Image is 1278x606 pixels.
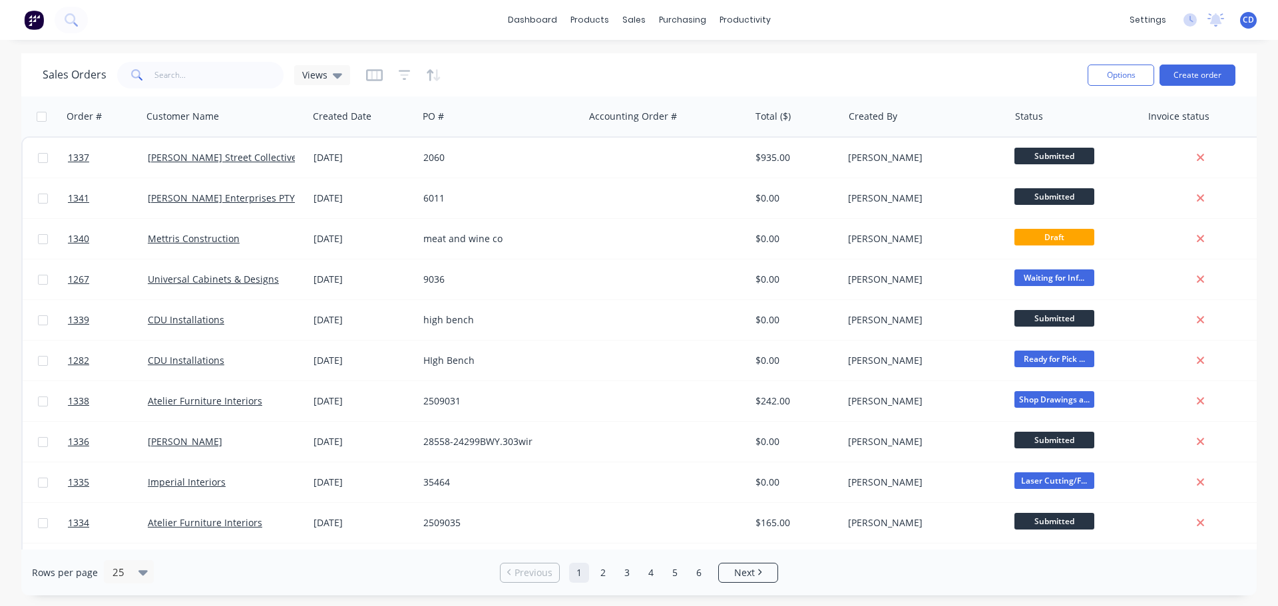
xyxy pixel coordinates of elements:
a: CDU Installations [148,354,224,367]
span: Shop Drawings a... [1014,391,1094,408]
a: Page 6 [689,563,709,583]
input: Search... [154,62,284,88]
div: [PERSON_NAME] [848,354,996,367]
div: meat and wine co [423,232,571,245]
div: [PERSON_NAME] [848,516,996,530]
div: [PERSON_NAME] [848,476,996,489]
button: Create order [1160,65,1235,86]
a: Page 2 [593,563,613,583]
div: Order # [67,110,102,123]
a: Page 5 [665,563,685,583]
span: Laser Cutting/F... [1014,472,1094,489]
span: Submitted [1014,310,1094,327]
div: [PERSON_NAME] [848,273,996,286]
h1: Sales Orders [43,69,106,81]
div: products [564,10,616,30]
div: Status [1015,110,1043,123]
div: $242.00 [755,394,833,408]
a: 1334 [68,503,148,543]
a: Next page [719,566,777,579]
a: 1340 [68,219,148,259]
a: 1337 [68,138,148,178]
div: settings [1123,10,1173,30]
div: Created By [849,110,897,123]
div: [DATE] [314,232,413,245]
a: 1329 [68,543,148,583]
img: Factory [24,10,44,30]
a: 1341 [68,178,148,218]
a: Universal Cabinets & Designs [148,273,279,285]
a: Imperial Interiors [148,476,226,488]
div: [PERSON_NAME] [848,232,996,245]
div: [DATE] [314,313,413,327]
div: $0.00 [755,354,833,367]
div: [DATE] [314,273,413,286]
a: 1338 [68,381,148,421]
span: Submitted [1014,432,1094,448]
div: [PERSON_NAME] [848,313,996,327]
span: 1267 [68,273,89,286]
span: Draft [1014,229,1094,245]
a: CDU Installations [148,313,224,326]
span: Submitted [1014,188,1094,205]
a: Atelier Furniture Interiors [148,394,262,407]
span: Submitted [1014,148,1094,164]
span: Views [302,68,327,82]
div: [PERSON_NAME] [848,151,996,164]
a: dashboard [501,10,564,30]
div: [DATE] [314,394,413,408]
div: $935.00 [755,151,833,164]
div: sales [616,10,652,30]
span: Waiting for Inf... [1014,269,1094,286]
a: [PERSON_NAME] Enterprises PTY LTD [148,192,314,204]
div: 6011 [423,192,571,205]
span: Ready for Pick ... [1014,351,1094,367]
span: 1336 [68,435,89,448]
div: Invoice status [1148,110,1209,123]
div: $0.00 [755,435,833,448]
a: [PERSON_NAME] [148,435,222,448]
a: Page 4 [641,563,661,583]
div: Customer Name [146,110,219,123]
span: 1334 [68,516,89,530]
div: $0.00 [755,232,833,245]
div: [DATE] [314,192,413,205]
div: 35464 [423,476,571,489]
div: Total ($) [755,110,791,123]
div: 9036 [423,273,571,286]
a: Page 3 [617,563,637,583]
div: $0.00 [755,192,833,205]
div: productivity [713,10,777,30]
div: purchasing [652,10,713,30]
a: 1336 [68,422,148,462]
div: [DATE] [314,476,413,489]
div: HIgh Bench [423,354,571,367]
div: [DATE] [314,354,413,367]
span: 1339 [68,313,89,327]
span: 1340 [68,232,89,245]
span: 1338 [68,394,89,408]
div: 2060 [423,151,571,164]
div: 2509035 [423,516,571,530]
div: $0.00 [755,273,833,286]
span: Submitted [1014,513,1094,530]
div: $0.00 [755,476,833,489]
a: 1339 [68,300,148,340]
div: [PERSON_NAME] [848,192,996,205]
button: Options [1088,65,1154,86]
span: 1341 [68,192,89,205]
span: CD [1243,14,1254,26]
a: Atelier Furniture Interiors [148,516,262,529]
span: Next [734,566,755,579]
a: Page 1 is your current page [569,563,589,583]
div: $0.00 [755,313,833,327]
a: Mettris Construction [148,232,240,245]
div: [DATE] [314,516,413,530]
span: Rows per page [32,566,98,579]
span: Previous [515,566,552,579]
div: 2509031 [423,394,571,408]
span: 1337 [68,151,89,164]
div: [PERSON_NAME] [848,394,996,408]
a: [PERSON_NAME] Street Collective [148,151,297,164]
span: 1335 [68,476,89,489]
